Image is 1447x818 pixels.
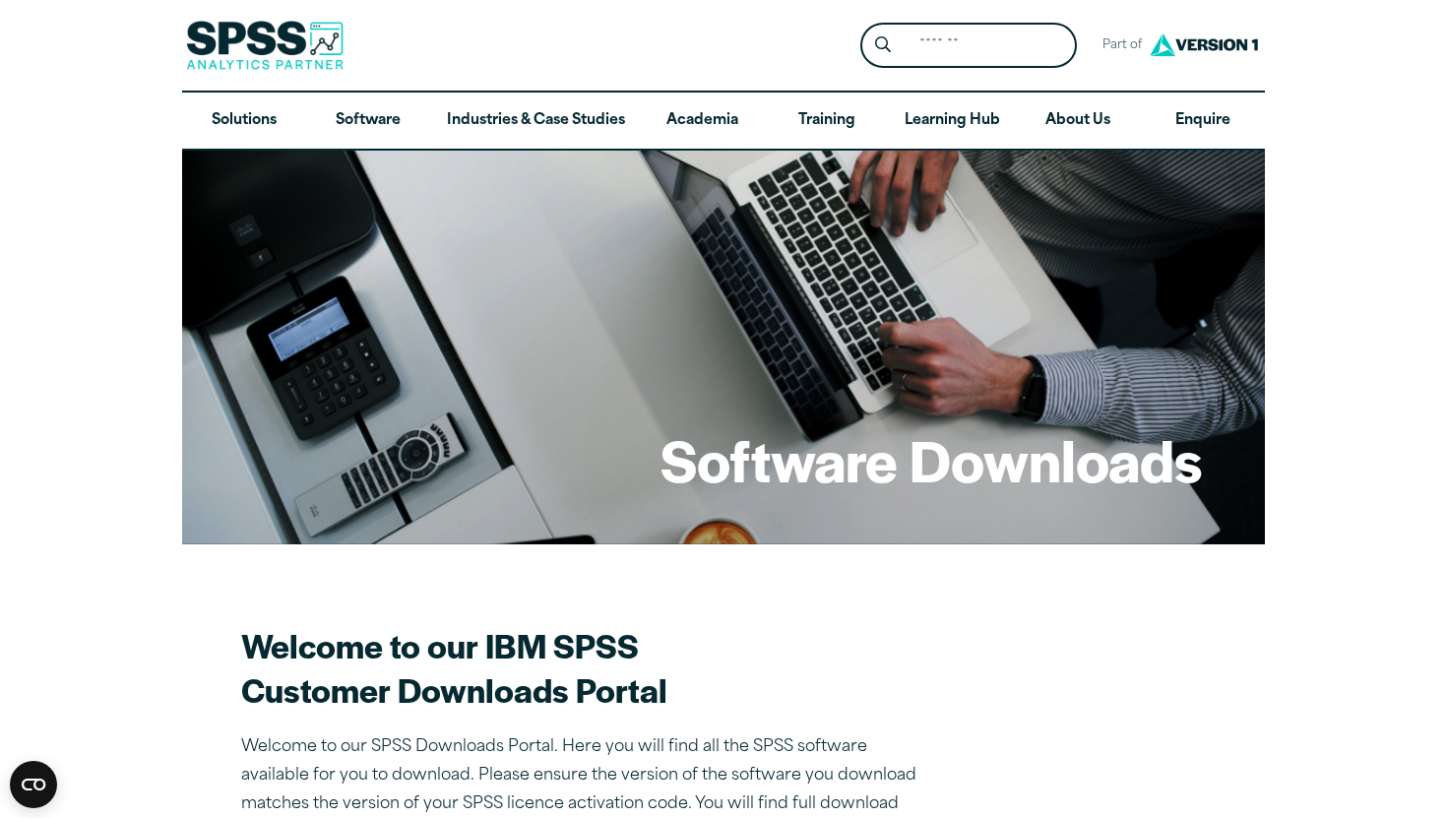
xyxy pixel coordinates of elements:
svg: Search magnifying glass icon [875,36,891,53]
a: About Us [1016,93,1140,150]
img: SPSS Analytics Partner [186,21,344,70]
button: Open CMP widget [10,761,57,808]
h1: Software Downloads [661,421,1202,498]
a: Solutions [182,93,306,150]
a: Enquire [1141,93,1265,150]
span: Part of [1093,31,1145,60]
a: Training [765,93,889,150]
button: Search magnifying glass icon [865,28,902,64]
form: Site Header Search Form [860,23,1077,69]
img: Version1 Logo [1145,27,1263,63]
a: Industries & Case Studies [431,93,641,150]
a: Software [306,93,430,150]
nav: Desktop version of site main menu [182,93,1265,150]
a: Learning Hub [889,93,1016,150]
a: Academia [641,93,765,150]
h2: Welcome to our IBM SPSS Customer Downloads Portal [241,623,930,712]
